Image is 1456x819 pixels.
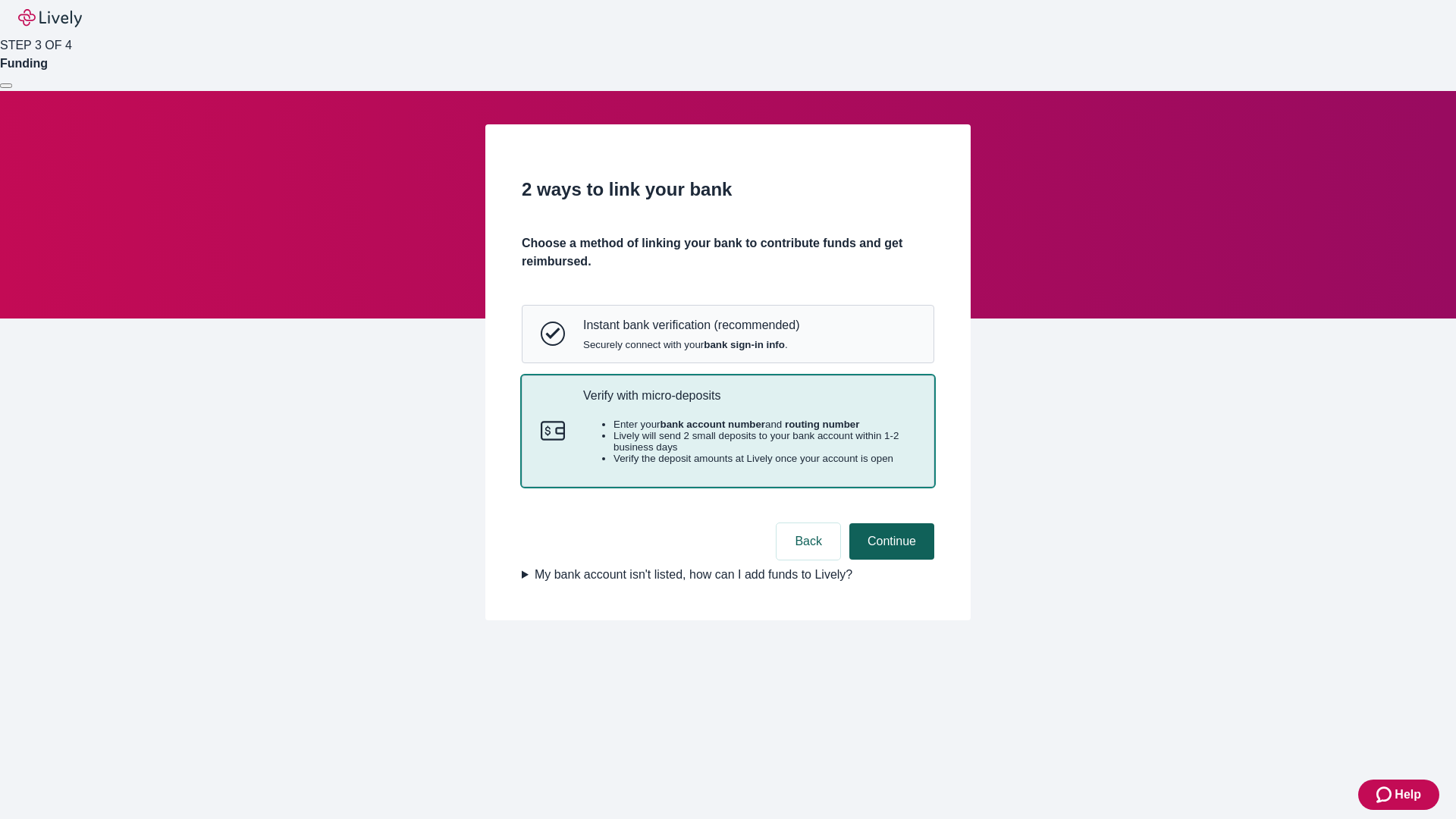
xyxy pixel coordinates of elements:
p: Verify with micro-deposits [583,388,915,403]
button: Micro-depositsVerify with micro-depositsEnter yourbank account numberand routing numberLively wil... [522,376,934,487]
button: Continue [849,523,934,560]
svg: Instant bank verification [541,322,565,346]
strong: routing number [785,419,859,430]
button: Back [777,523,840,560]
h4: Choose a method of linking your bank to contribute funds and get reimbursed. [522,234,934,271]
li: Verify the deposit amounts at Lively once your account is open [613,453,915,464]
button: Zendesk support iconHelp [1358,780,1439,810]
strong: bank account number [661,419,766,430]
h2: 2 ways to link your bank [522,176,934,203]
button: Instant bank verificationInstant bank verification (recommended)Securely connect with yourbank si... [522,306,934,362]
img: Lively [18,9,82,27]
strong: bank sign-in info [704,339,785,350]
span: Help [1395,786,1421,804]
p: Instant bank verification (recommended) [583,318,799,332]
summary: My bank account isn't listed, how can I add funds to Lively? [522,566,934,584]
li: Enter your and [613,419,915,430]
li: Lively will send 2 small deposits to your bank account within 1-2 business days [613,430,915,453]
svg: Zendesk support icon [1376,786,1395,804]
span: Securely connect with your . [583,339,799,350]
svg: Micro-deposits [541,419,565,443]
